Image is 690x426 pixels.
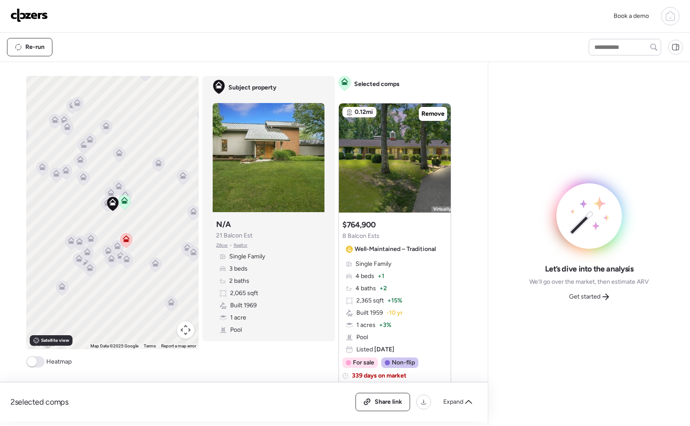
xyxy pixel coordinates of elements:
[353,358,374,367] span: For sale
[355,260,391,268] span: Single Family
[355,245,436,254] span: Well-Maintained – Traditional
[373,346,394,353] span: [DATE]
[529,278,649,286] span: We’ll go over the market, then estimate ARV
[230,289,258,298] span: 2,065 sqft
[545,264,634,274] span: Let’s dive into the analysis
[216,219,231,230] h3: N/A
[10,397,69,407] span: 2 selected comps
[354,80,400,89] span: Selected comps
[378,272,384,281] span: + 1
[355,272,374,281] span: 4 beds
[144,344,156,348] a: Terms (opens in new tab)
[230,313,246,322] span: 1 acre
[230,242,232,249] span: •
[421,110,445,118] span: Remove
[356,321,376,330] span: 1 acres
[342,232,379,240] span: 8 Balcon Ests
[379,321,391,330] span: + 3%
[230,326,242,334] span: Pool
[177,321,194,339] button: Map camera controls
[229,265,248,273] span: 3 beds
[28,338,57,349] a: Open this area in Google Maps (opens a new window)
[356,309,383,317] span: Built 1959
[614,12,649,20] span: Book a demo
[386,309,403,317] span: -10 yr
[356,333,368,342] span: Pool
[379,284,387,293] span: + 2
[10,8,48,22] img: Logo
[216,242,228,249] span: Zillow
[28,338,57,349] img: Google
[387,296,402,305] span: + 15%
[352,371,407,380] span: 339 days on market
[216,231,252,240] span: 21 Balcon Est
[569,292,600,301] span: Get started
[25,43,45,52] span: Re-run
[228,83,276,92] span: Subject property
[161,344,196,348] a: Report a map error
[230,301,257,310] span: Built 1969
[443,398,463,406] span: Expand
[229,252,265,261] span: Single Family
[90,344,138,348] span: Map Data ©2025 Google
[375,398,402,406] span: Share link
[234,242,248,249] span: Realtor
[46,357,72,366] span: Heatmap
[356,296,384,305] span: 2,365 sqft
[355,284,376,293] span: 4 baths
[356,345,394,354] span: Listed
[342,220,376,230] h3: $764,900
[392,358,415,367] span: Non-flip
[229,277,249,285] span: 2 baths
[41,337,69,344] span: Satellite view
[355,108,373,117] span: 0.12mi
